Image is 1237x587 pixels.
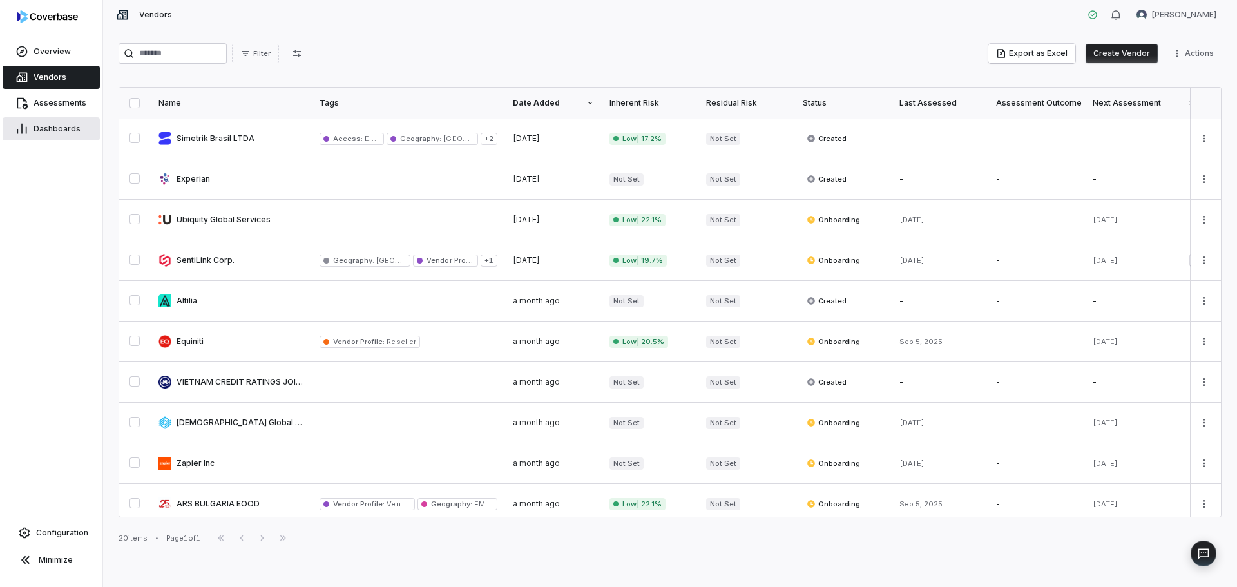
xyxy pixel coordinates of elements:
span: [DATE] [1093,459,1118,468]
span: Assessments [34,98,86,108]
td: - [892,119,988,159]
button: More actions [1194,210,1214,229]
button: More actions [1194,494,1214,514]
span: Not Set [609,457,644,470]
td: - [988,200,1085,240]
span: Not Set [706,255,740,267]
span: [DATE] [899,256,925,265]
span: a month ago [513,296,560,305]
span: Filter [253,49,271,59]
span: Vendors [139,10,172,20]
span: Onboarding [807,336,860,347]
button: More actions [1194,413,1214,432]
span: [PERSON_NAME] [1152,10,1216,20]
span: Vendor Profile : [333,499,385,508]
td: - [988,119,1085,159]
span: Experian data [363,134,412,143]
a: Assessments [3,91,100,115]
div: Date Added [513,98,594,108]
a: Configuration [5,521,97,544]
span: Low | 17.2% [609,133,666,145]
span: Not Set [706,214,740,226]
span: Not Set [706,376,740,389]
span: Created [807,296,847,306]
img: logo-D7KZi-bG.svg [17,10,78,23]
span: Not Set [609,376,644,389]
td: - [1085,159,1182,200]
span: [DATE] [513,215,540,224]
span: [DATE] [899,459,925,468]
span: Not Set [609,295,644,307]
td: - [988,159,1085,200]
span: [DATE] [1093,256,1118,265]
td: - [892,362,988,403]
button: Export as Excel [988,44,1075,63]
button: More actions [1194,372,1214,392]
span: Created [807,133,847,144]
span: Minimize [39,555,73,565]
td: - [988,403,1085,443]
div: 20 items [119,534,148,543]
span: Overview [34,46,71,57]
span: Sep 5, 2025 [899,499,943,508]
span: [DATE] [1093,215,1118,224]
button: Halona Mckenney avatar[PERSON_NAME] [1129,5,1224,24]
div: Tags [320,98,497,108]
span: [DATE] [513,255,540,265]
span: Created [807,377,847,387]
div: Name [158,98,304,108]
td: - [988,484,1085,524]
span: Onboarding [807,458,860,468]
span: Not Set [706,173,740,186]
span: [DATE] [513,133,540,143]
span: Onboarding [807,499,860,509]
button: More actions [1168,44,1222,63]
button: More actions [1194,291,1214,311]
span: + 1 [481,255,497,267]
td: - [988,240,1085,281]
span: Not Set [706,133,740,145]
span: a month ago [513,499,560,508]
button: More actions [1194,169,1214,189]
span: [GEOGRAPHIC_DATA] [374,256,452,265]
span: Configuration [36,528,88,538]
span: a month ago [513,458,560,468]
td: - [892,281,988,322]
img: Halona Mckenney avatar [1136,10,1147,20]
span: Not Set [706,417,740,429]
span: EMEA [472,499,495,508]
span: Not Set [706,498,740,510]
a: Vendors [3,66,100,89]
button: Minimize [5,547,97,573]
button: Create Vendor [1086,44,1158,63]
span: [DATE] [899,215,925,224]
span: Vendor Profile : [333,337,385,346]
span: Low | 20.5% [609,336,668,348]
span: a month ago [513,336,560,346]
span: Low | 22.1% [609,498,666,510]
span: + 2 [481,133,497,145]
td: - [1085,281,1182,322]
span: [GEOGRAPHIC_DATA] [441,134,519,143]
span: Not Set [706,295,740,307]
button: Filter [232,44,279,63]
td: - [988,281,1085,322]
span: Vendor [385,499,412,508]
div: • [155,534,158,543]
button: More actions [1194,454,1214,473]
div: Next Assessment [1093,98,1174,108]
a: Dashboards [3,117,100,140]
span: Low | 22.1% [609,214,666,226]
span: a month ago [513,418,560,427]
div: Last Assessed [899,98,981,108]
span: a month ago [513,377,560,387]
td: - [988,322,1085,362]
span: Geography : [333,256,374,265]
td: - [1085,362,1182,403]
span: Not Set [609,173,644,186]
span: [DATE] [513,174,540,184]
span: Created [807,174,847,184]
div: Assessment Outcome [996,98,1077,108]
td: - [988,362,1085,403]
span: Onboarding [807,215,860,225]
